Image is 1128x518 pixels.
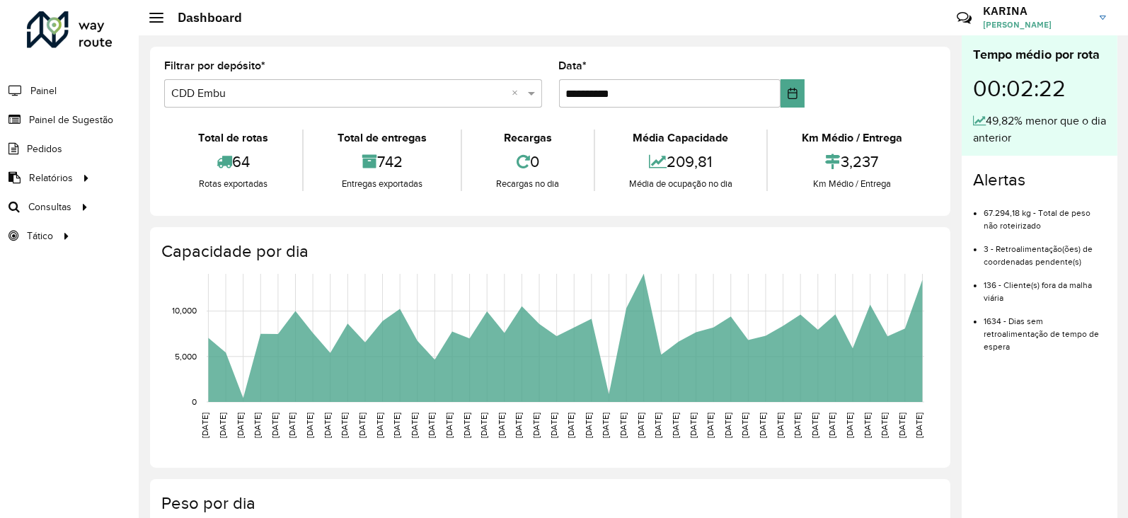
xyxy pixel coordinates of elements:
[340,413,349,438] text: [DATE]
[168,177,299,191] div: Rotas exportadas
[168,129,299,146] div: Total de rotas
[161,493,936,514] h4: Peso por dia
[375,413,384,438] text: [DATE]
[28,200,71,214] span: Consultas
[566,413,575,438] text: [DATE]
[444,413,454,438] text: [DATE]
[307,177,457,191] div: Entregas exportadas
[514,413,523,438] text: [DATE]
[618,413,628,438] text: [DATE]
[479,413,488,438] text: [DATE]
[168,146,299,177] div: 64
[740,413,749,438] text: [DATE]
[827,413,836,438] text: [DATE]
[236,413,245,438] text: [DATE]
[172,306,197,316] text: 10,000
[466,177,589,191] div: Recargas no dia
[973,170,1106,190] h4: Alertas
[218,413,227,438] text: [DATE]
[29,113,113,127] span: Painel de Sugestão
[983,18,1089,31] span: [PERSON_NAME]
[599,129,763,146] div: Média Capacidade
[29,171,73,185] span: Relatórios
[559,57,587,74] label: Data
[984,304,1106,353] li: 1634 - Dias sem retroalimentação de tempo de espera
[983,4,1089,18] h3: KARINA
[845,413,854,438] text: [DATE]
[984,232,1106,268] li: 3 - Retroalimentação(ões) de coordenadas pendente(s)
[653,413,662,438] text: [DATE]
[706,413,715,438] text: [DATE]
[973,45,1106,64] div: Tempo médio por rota
[27,229,53,243] span: Tático
[192,397,197,406] text: 0
[497,413,506,438] text: [DATE]
[584,413,593,438] text: [DATE]
[915,413,924,438] text: [DATE]
[723,413,732,438] text: [DATE]
[776,413,785,438] text: [DATE]
[163,10,242,25] h2: Dashboard
[973,113,1106,146] div: 49,82% menor que o dia anterior
[771,129,933,146] div: Km Médio / Entrega
[602,413,611,438] text: [DATE]
[466,129,589,146] div: Recargas
[671,413,680,438] text: [DATE]
[984,196,1106,232] li: 67.294,18 kg - Total de peso não roteirizado
[305,413,314,438] text: [DATE]
[323,413,332,438] text: [DATE]
[200,413,209,438] text: [DATE]
[307,129,457,146] div: Total de entregas
[175,352,197,361] text: 5,000
[288,413,297,438] text: [DATE]
[531,413,541,438] text: [DATE]
[549,413,558,438] text: [DATE]
[30,84,57,98] span: Painel
[161,241,936,262] h4: Capacidade por dia
[27,142,62,156] span: Pedidos
[392,413,401,438] text: [DATE]
[599,146,763,177] div: 209,81
[949,3,979,33] a: Contato Rápido
[781,79,805,108] button: Choose Date
[689,413,698,438] text: [DATE]
[897,413,907,438] text: [DATE]
[810,413,819,438] text: [DATE]
[512,85,524,102] span: Clear all
[771,177,933,191] div: Km Médio / Entrega
[599,177,763,191] div: Média de ocupação no dia
[357,413,367,438] text: [DATE]
[973,64,1106,113] div: 00:02:22
[253,413,262,438] text: [DATE]
[793,413,802,438] text: [DATE]
[462,413,471,438] text: [DATE]
[880,413,889,438] text: [DATE]
[771,146,933,177] div: 3,237
[984,268,1106,304] li: 136 - Cliente(s) fora da malha viária
[427,413,436,438] text: [DATE]
[307,146,457,177] div: 742
[466,146,589,177] div: 0
[636,413,645,438] text: [DATE]
[863,413,872,438] text: [DATE]
[758,413,767,438] text: [DATE]
[410,413,419,438] text: [DATE]
[270,413,280,438] text: [DATE]
[164,57,265,74] label: Filtrar por depósito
